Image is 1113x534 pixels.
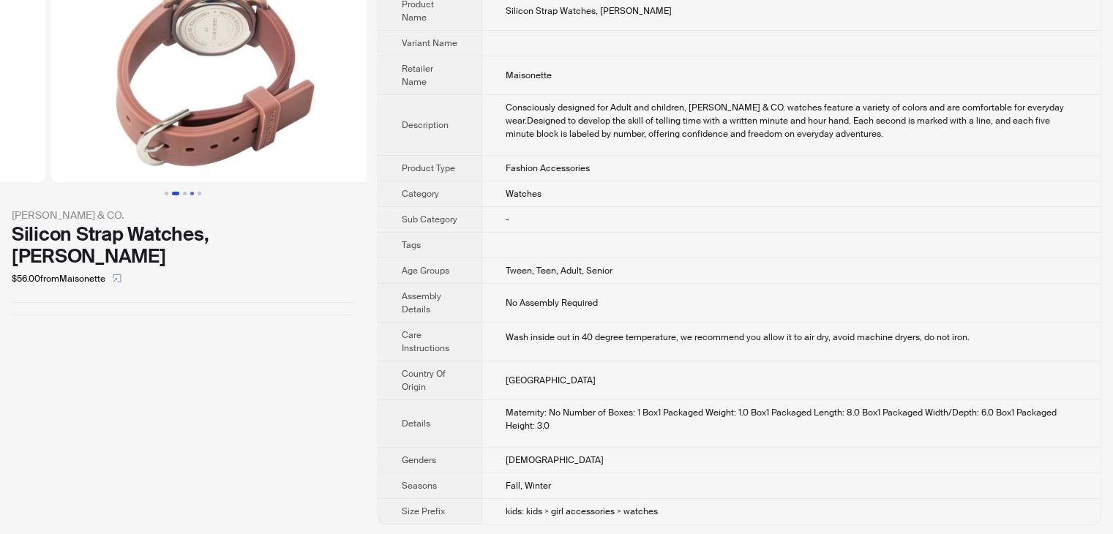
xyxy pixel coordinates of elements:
span: [DEMOGRAPHIC_DATA] [506,454,604,466]
span: Age Groups [402,265,449,277]
button: Go to slide 5 [198,192,201,195]
span: kids: kids > girl accessories > watches [506,505,658,517]
button: Go to slide 4 [190,192,194,195]
span: Tween, Teen, Adult, Senior [506,265,612,277]
span: [GEOGRAPHIC_DATA] [506,375,596,386]
div: Maternity: No Number of Boxes: 1 Box1 Packaged Weight: 1.0 Box1 Packaged Length: 8.0 Box1 Package... [506,406,1077,432]
span: Silicon Strap Watches, [PERSON_NAME] [506,5,672,17]
button: Go to slide 2 [172,192,179,195]
span: Description [402,119,449,131]
span: Genders [402,454,436,466]
span: Details [402,418,430,429]
span: No Assembly Required [506,297,598,309]
span: Variant Name [402,37,457,49]
div: Silicon Strap Watches, [PERSON_NAME] [12,223,354,267]
span: Category [402,188,439,200]
span: Tags [402,239,421,251]
span: Size Prefix [402,505,445,517]
span: Retailer Name [402,63,433,88]
span: Seasons [402,480,437,492]
span: Product Type [402,162,455,174]
span: - [506,214,509,225]
span: Sub Category [402,214,457,225]
span: Maisonette [506,69,552,81]
span: select [113,274,121,282]
div: [PERSON_NAME] & CO. [12,207,354,223]
span: Care Instructions [402,329,449,354]
span: Fall, Winter [506,480,551,492]
button: Go to slide 3 [183,192,187,195]
span: Assembly Details [402,290,441,315]
div: $56.00 from Maisonette [12,267,354,290]
div: Wash inside out in 40 degree temperature, we recommend you allow it to air dry, avoid machine dry... [506,331,1077,344]
span: Watches [506,188,541,200]
div: Consciously designed for Adult and children, GRECH & CO. watches feature a variety of colors and ... [506,101,1077,140]
button: Go to slide 1 [165,192,168,195]
span: Country Of Origin [402,368,446,393]
span: Fashion Accessories [506,162,590,174]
